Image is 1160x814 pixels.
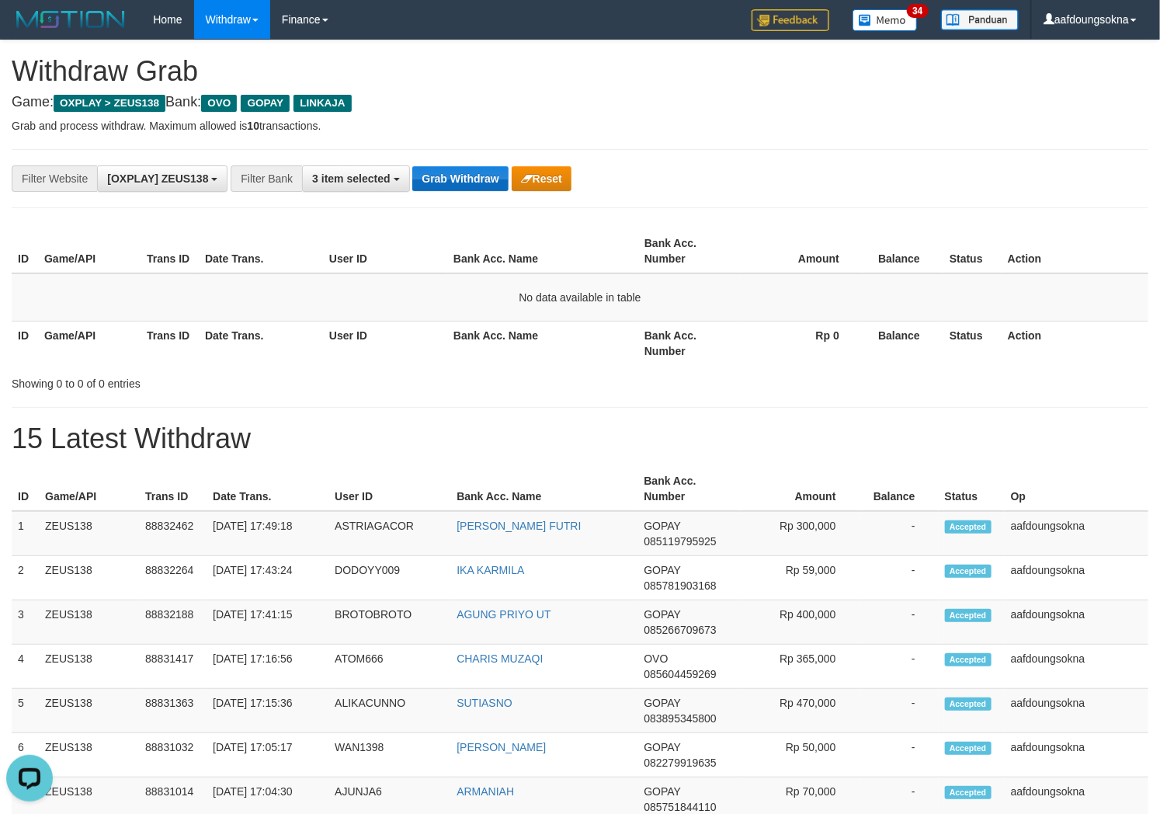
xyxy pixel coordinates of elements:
[457,785,514,798] a: ARMANIAH
[945,697,992,711] span: Accepted
[941,9,1019,30] img: panduan.png
[740,467,860,511] th: Amount
[12,95,1148,110] h4: Game: Bank:
[1005,600,1148,645] td: aafdoungsokna
[457,520,581,532] a: [PERSON_NAME] FUTRI
[741,229,863,273] th: Amount
[12,56,1148,87] h1: Withdraw Grab
[328,733,450,777] td: WAN1398
[12,645,39,689] td: 4
[945,565,992,578] span: Accepted
[207,689,328,733] td: [DATE] 17:15:36
[328,467,450,511] th: User ID
[644,520,680,532] span: GOPAY
[512,166,571,191] button: Reset
[207,645,328,689] td: [DATE] 17:16:56
[328,689,450,733] td: ALIKACUNNO
[141,229,199,273] th: Trans ID
[863,229,943,273] th: Balance
[12,165,97,192] div: Filter Website
[97,165,227,192] button: [OXPLAY] ZEUS138
[39,600,139,645] td: ZEUS138
[39,733,139,777] td: ZEUS138
[139,689,207,733] td: 88831363
[12,733,39,777] td: 6
[328,511,450,556] td: ASTRIAGACOR
[12,118,1148,134] p: Grab and process withdraw. Maximum allowed is transactions.
[139,556,207,600] td: 88832264
[12,467,39,511] th: ID
[644,608,680,621] span: GOPAY
[38,229,141,273] th: Game/API
[740,689,860,733] td: Rp 470,000
[293,95,352,112] span: LINKAJA
[450,467,637,511] th: Bank Acc. Name
[943,229,1002,273] th: Status
[12,8,130,31] img: MOTION_logo.png
[141,321,199,365] th: Trans ID
[39,467,139,511] th: Game/API
[207,600,328,645] td: [DATE] 17:41:15
[740,600,860,645] td: Rp 400,000
[207,467,328,511] th: Date Trans.
[12,321,38,365] th: ID
[412,166,508,191] button: Grab Withdraw
[945,609,992,622] span: Accepted
[201,95,237,112] span: OVO
[38,321,141,365] th: Game/API
[107,172,208,185] span: [OXPLAY] ZEUS138
[139,600,207,645] td: 88832188
[943,321,1002,365] th: Status
[39,511,139,556] td: ZEUS138
[945,786,992,799] span: Accepted
[752,9,829,31] img: Feedback.jpg
[1005,645,1148,689] td: aafdoungsokna
[644,697,680,709] span: GOPAY
[860,733,939,777] td: -
[1005,467,1148,511] th: Op
[457,652,543,665] a: CHARIS MUZAQI
[12,556,39,600] td: 2
[644,652,668,665] span: OVO
[863,321,943,365] th: Balance
[860,645,939,689] td: -
[457,741,546,753] a: [PERSON_NAME]
[312,172,390,185] span: 3 item selected
[39,645,139,689] td: ZEUS138
[939,467,1005,511] th: Status
[302,165,409,192] button: 3 item selected
[637,467,739,511] th: Bank Acc. Number
[644,801,716,813] span: Copy 085751844110 to clipboard
[12,423,1148,454] h1: 15 Latest Withdraw
[12,689,39,733] td: 5
[139,733,207,777] td: 88831032
[740,733,860,777] td: Rp 50,000
[644,624,716,636] span: Copy 085266709673 to clipboard
[231,165,302,192] div: Filter Bank
[860,511,939,556] td: -
[1005,511,1148,556] td: aafdoungsokna
[457,564,524,576] a: IKA KARMILA
[199,321,323,365] th: Date Trans.
[328,556,450,600] td: DODOYY009
[945,653,992,666] span: Accepted
[740,645,860,689] td: Rp 365,000
[644,579,716,592] span: Copy 085781903168 to clipboard
[6,6,53,53] button: Open LiveChat chat widget
[323,229,447,273] th: User ID
[644,668,716,680] span: Copy 085604459269 to clipboard
[39,556,139,600] td: ZEUS138
[12,370,472,391] div: Showing 0 to 0 of 0 entries
[740,556,860,600] td: Rp 59,000
[638,321,741,365] th: Bank Acc. Number
[860,689,939,733] td: -
[241,95,290,112] span: GOPAY
[323,321,447,365] th: User ID
[638,229,741,273] th: Bank Acc. Number
[644,712,716,725] span: Copy 083895345800 to clipboard
[199,229,323,273] th: Date Trans.
[860,600,939,645] td: -
[328,600,450,645] td: BROTOBROTO
[1005,733,1148,777] td: aafdoungsokna
[139,645,207,689] td: 88831417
